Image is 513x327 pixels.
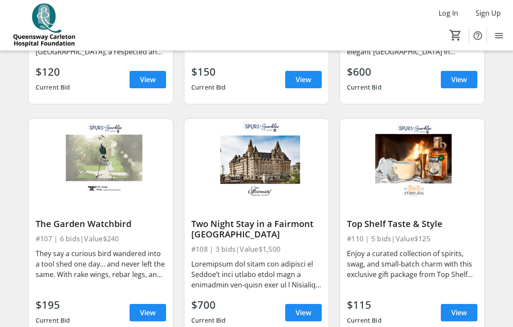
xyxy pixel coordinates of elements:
div: Top Shelf Taste & Style [347,219,477,229]
span: View [296,74,311,85]
span: Sign Up [476,8,501,18]
div: #108 | 3 bids | Value $1,500 [191,243,322,255]
img: The Garden Watchbird [29,119,173,200]
div: Current Bid [36,80,70,95]
span: View [140,74,156,85]
span: Log In [439,8,458,18]
a: View [441,71,477,88]
button: Menu [490,27,508,44]
a: View [441,304,477,321]
div: $115 [347,297,382,313]
button: Log In [432,6,465,20]
button: Help [469,27,486,44]
div: The Garden Watchbird [36,219,166,229]
span: View [296,307,311,318]
img: QCH Foundation's Logo [5,3,83,47]
span: View [140,307,156,318]
button: Cart [448,27,463,43]
div: $700 [191,297,226,313]
div: $150 [191,64,226,80]
div: #110 | 5 bids | Value $125 [347,233,477,245]
div: $195 [36,297,70,313]
div: Enjoy a curated collection of spirits, swag, and small-batch charm with this exclusive gift packa... [347,248,477,280]
div: Loremipsum dol sitam con adipisci el Seddoe’t inci utlabo etdol magn a enimadmin ven-quisn exer u... [191,259,322,290]
div: Current Bid [347,80,382,95]
div: Two Night Stay in a Fairmont [GEOGRAPHIC_DATA] [191,219,322,240]
div: $600 [347,64,382,80]
div: $120 [36,64,70,80]
span: View [451,307,467,318]
div: Current Bid [191,80,226,95]
div: They say a curious bird wandered into a tool shed one day… and never left the same. With rake win... [36,248,166,280]
div: #107 | 6 bids | Value $240 [36,233,166,245]
img: Two Night Stay in a Fairmont Chateau Laurier Gold Room [184,119,329,200]
span: View [451,74,467,85]
button: Sign Up [469,6,508,20]
a: View [285,71,322,88]
img: Top Shelf Taste & Style [340,119,484,200]
a: View [130,304,166,321]
a: View [285,304,322,321]
a: View [130,71,166,88]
